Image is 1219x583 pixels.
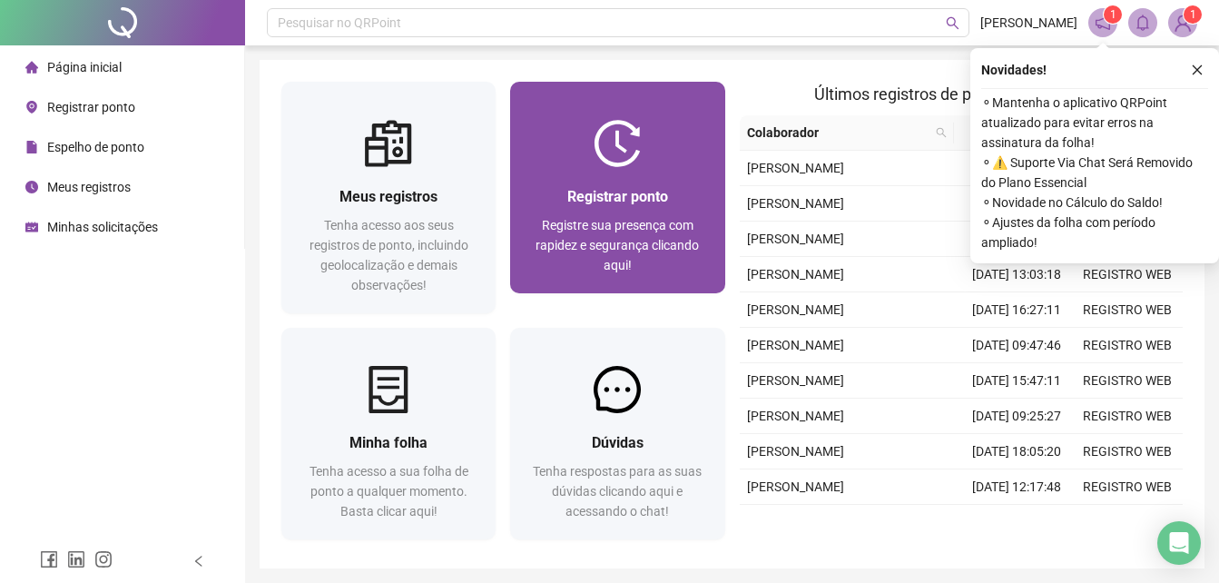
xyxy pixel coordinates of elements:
[1072,363,1183,399] td: REGISTRO WEB
[814,84,1107,104] span: Últimos registros de ponto sincronizados
[1095,15,1111,31] span: notification
[961,399,1072,434] td: [DATE] 09:25:27
[1072,505,1183,540] td: REGISTRO WEB
[747,161,844,175] span: [PERSON_NAME]
[961,186,1072,222] td: [DATE] 09:52:06
[1104,5,1122,24] sup: 1
[961,363,1072,399] td: [DATE] 15:47:11
[1072,292,1183,328] td: REGISTRO WEB
[25,141,38,153] span: file
[47,100,135,114] span: Registrar ponto
[1157,521,1201,565] div: Open Intercom Messenger
[747,444,844,459] span: [PERSON_NAME]
[1169,9,1196,36] img: 87777
[961,123,1039,143] span: Data/Hora
[25,101,38,114] span: environment
[47,180,131,194] span: Meus registros
[1072,257,1183,292] td: REGISTRO WEB
[747,338,844,352] span: [PERSON_NAME]
[67,550,85,568] span: linkedin
[747,409,844,423] span: [PERSON_NAME]
[961,257,1072,292] td: [DATE] 13:03:18
[47,140,144,154] span: Espelho de ponto
[980,13,1077,33] span: [PERSON_NAME]
[1072,328,1183,363] td: REGISTRO WEB
[747,196,844,211] span: [PERSON_NAME]
[40,550,58,568] span: facebook
[747,479,844,494] span: [PERSON_NAME]
[567,188,668,205] span: Registrar ponto
[592,434,644,451] span: Dúvidas
[981,193,1208,212] span: ⚬ Novidade no Cálculo do Saldo!
[961,434,1072,469] td: [DATE] 18:05:20
[339,188,437,205] span: Meus registros
[961,151,1072,186] td: [DATE] 16:00:02
[936,127,947,138] span: search
[961,292,1072,328] td: [DATE] 16:27:11
[536,218,699,272] span: Registre sua presença com rapidez e segurança clicando aqui!
[981,153,1208,193] span: ⚬ ⚠️ Suporte Via Chat Será Removido do Plano Essencial
[25,221,38,233] span: schedule
[192,555,205,568] span: left
[981,212,1208,252] span: ⚬ Ajustes da folha com período ampliado!
[94,550,113,568] span: instagram
[961,469,1072,505] td: [DATE] 12:17:48
[747,267,844,282] span: [PERSON_NAME]
[747,123,929,143] span: Colaborador
[25,61,38,74] span: home
[510,328,724,539] a: DúvidasTenha respostas para as suas dúvidas clicando aqui e acessando o chat!
[1072,434,1183,469] td: REGISTRO WEB
[1184,5,1202,24] sup: Atualize o seu contato no menu Meus Dados
[310,218,468,292] span: Tenha acesso aos seus registros de ponto, incluindo geolocalização e demais observações!
[981,60,1047,80] span: Novidades !
[946,16,959,30] span: search
[510,82,724,293] a: Registrar pontoRegistre sua presença com rapidez e segurança clicando aqui!
[47,60,122,74] span: Página inicial
[981,93,1208,153] span: ⚬ Mantenha o aplicativo QRPoint atualizado para evitar erros na assinatura da folha!
[1190,8,1196,21] span: 1
[47,220,158,234] span: Minhas solicitações
[932,119,950,146] span: search
[961,328,1072,363] td: [DATE] 09:47:46
[310,464,468,519] span: Tenha acesso a sua folha de ponto a qualquer momento. Basta clicar aqui!
[25,181,38,193] span: clock-circle
[961,505,1072,540] td: [DATE] 14:18:22
[1110,8,1116,21] span: 1
[1135,15,1151,31] span: bell
[1072,469,1183,505] td: REGISTRO WEB
[533,464,702,519] span: Tenha respostas para as suas dúvidas clicando aqui e acessando o chat!
[1072,399,1183,434] td: REGISTRO WEB
[747,232,844,246] span: [PERSON_NAME]
[281,82,496,313] a: Meus registrosTenha acesso aos seus registros de ponto, incluindo geolocalização e demais observa...
[954,115,1061,151] th: Data/Hora
[961,222,1072,257] td: [DATE] 18:20:55
[1191,64,1204,76] span: close
[747,302,844,317] span: [PERSON_NAME]
[747,373,844,388] span: [PERSON_NAME]
[281,328,496,539] a: Minha folhaTenha acesso a sua folha de ponto a qualquer momento. Basta clicar aqui!
[349,434,428,451] span: Minha folha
